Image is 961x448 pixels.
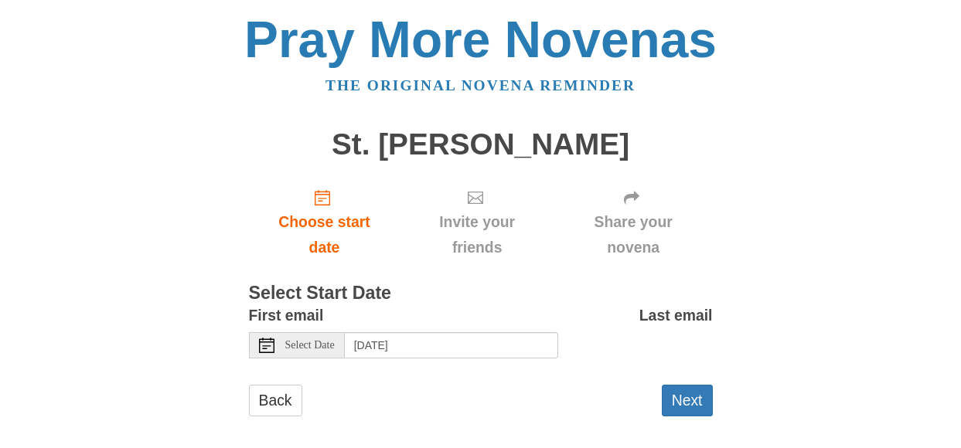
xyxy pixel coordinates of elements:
[400,176,554,268] div: Click "Next" to confirm your start date first.
[325,77,636,93] a: The original novena reminder
[249,303,324,328] label: First email
[244,11,717,68] a: Pray More Novenas
[285,340,335,351] span: Select Date
[249,385,302,416] a: Back
[249,283,713,304] h3: Select Start Date
[249,128,713,161] h1: St. [PERSON_NAME]
[264,209,385,260] span: Choose start date
[570,209,697,260] span: Share your novena
[662,385,713,416] button: Next
[554,176,713,268] div: Click "Next" to confirm your start date first.
[249,176,400,268] a: Choose start date
[639,303,713,328] label: Last email
[415,209,538,260] span: Invite your friends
